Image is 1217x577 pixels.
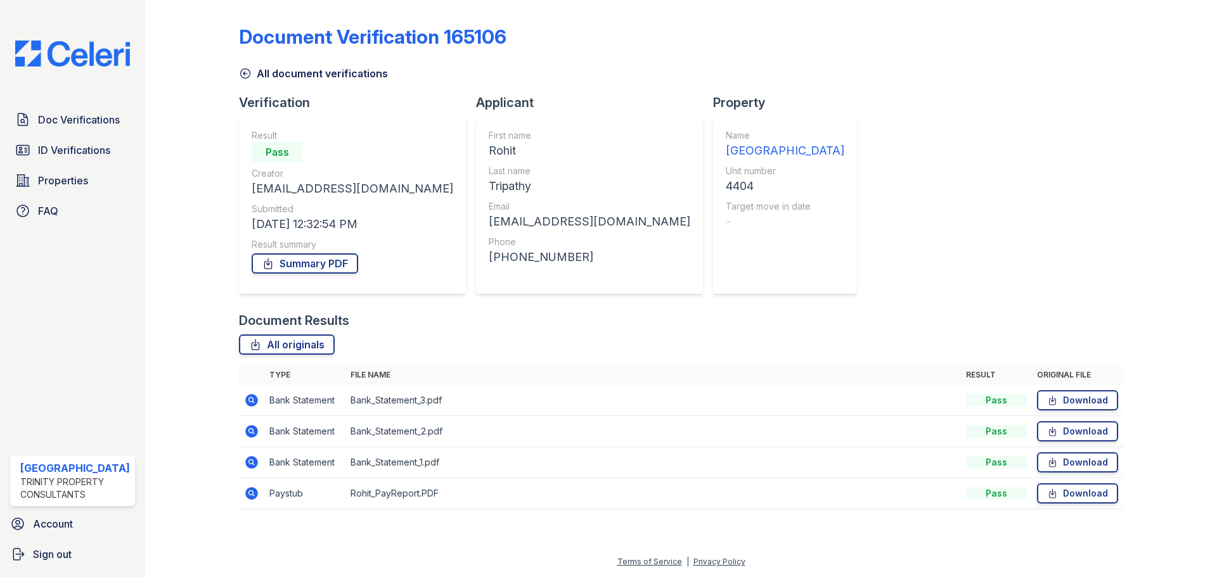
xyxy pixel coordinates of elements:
[264,385,345,416] td: Bank Statement
[252,203,453,215] div: Submitted
[239,25,506,48] div: Document Verification 165106
[38,173,88,188] span: Properties
[966,425,1027,438] div: Pass
[252,142,302,162] div: Pass
[5,41,140,67] img: CE_Logo_Blue-a8612792a0a2168367f1c8372b55b34899dd931a85d93a1a3d3e32e68fde9ad4.png
[489,200,690,213] div: Email
[38,143,110,158] span: ID Verifications
[345,416,961,447] td: Bank_Statement_2.pdf
[20,460,130,476] div: [GEOGRAPHIC_DATA]
[10,137,135,163] a: ID Verifications
[239,312,349,329] div: Document Results
[489,213,690,231] div: [EMAIL_ADDRESS][DOMAIN_NAME]
[726,213,844,231] div: -
[489,236,690,248] div: Phone
[264,365,345,385] th: Type
[345,385,961,416] td: Bank_Statement_3.pdf
[1037,390,1118,410] a: Download
[1032,365,1123,385] th: Original file
[489,177,690,195] div: Tripathy
[38,203,58,219] span: FAQ
[489,142,690,160] div: Rohit
[252,180,453,198] div: [EMAIL_ADDRESS][DOMAIN_NAME]
[489,165,690,177] div: Last name
[252,167,453,180] div: Creator
[1037,452,1118,472] a: Download
[617,557,682,566] a: Terms of Service
[489,248,690,266] div: [PHONE_NUMBER]
[264,478,345,509] td: Paystub
[20,476,130,501] div: Trinity Property Consultants
[966,394,1027,407] div: Pass
[252,215,453,233] div: [DATE] 12:32:54 PM
[38,112,120,127] span: Doc Verifications
[726,165,844,177] div: Unit number
[252,129,453,142] div: Result
[476,94,713,111] div: Applicant
[726,177,844,195] div: 4404
[345,365,961,385] th: File name
[264,447,345,478] td: Bank Statement
[726,200,844,213] div: Target move in date
[686,557,689,566] div: |
[10,168,135,193] a: Properties
[252,253,358,274] a: Summary PDF
[10,107,135,132] a: Doc Verifications
[252,238,453,251] div: Result summary
[239,94,476,111] div: Verification
[33,547,72,562] span: Sign out
[1164,526,1204,564] iframe: chat widget
[33,516,73,531] span: Account
[966,456,1027,469] div: Pass
[726,129,844,160] a: Name [GEOGRAPHIC_DATA]
[5,511,140,536] a: Account
[1037,421,1118,441] a: Download
[239,66,388,81] a: All document verifications
[239,334,335,355] a: All originals
[961,365,1032,385] th: Result
[345,478,961,509] td: Rohit_PayReport.PDF
[5,542,140,567] a: Sign out
[966,487,1027,500] div: Pass
[489,129,690,142] div: First name
[264,416,345,447] td: Bank Statement
[713,94,867,111] div: Property
[345,447,961,478] td: Bank_Statement_1.pdf
[693,557,745,566] a: Privacy Policy
[726,129,844,142] div: Name
[10,198,135,224] a: FAQ
[726,142,844,160] div: [GEOGRAPHIC_DATA]
[1037,483,1118,504] a: Download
